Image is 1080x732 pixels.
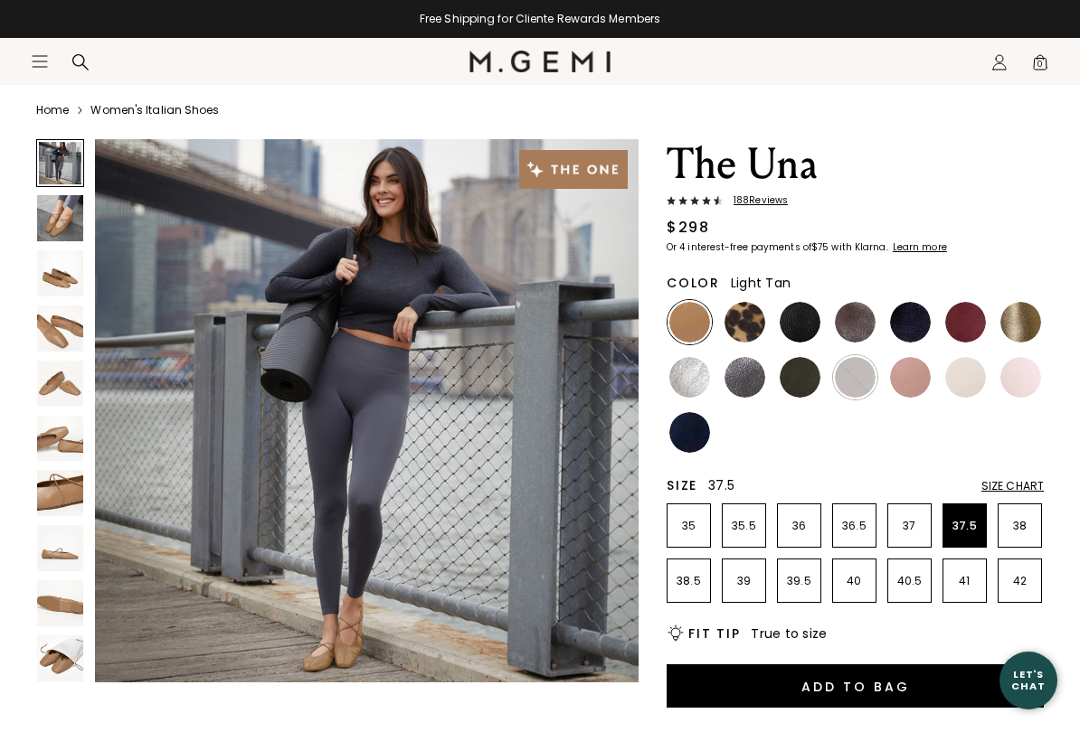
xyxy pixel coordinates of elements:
img: Gold [1000,302,1041,343]
span: 188 Review s [723,195,788,206]
p: 36.5 [833,519,876,533]
img: Light Tan [669,302,710,343]
h2: Size [667,478,697,493]
h2: Fit Tip [688,626,740,641]
a: Learn more [891,242,947,253]
klarna-placement-style-cta: Learn more [893,240,947,254]
klarna-placement-style-body: with Klarna [831,240,890,254]
klarna-placement-style-amount: $75 [811,240,829,254]
p: 40.5 [888,574,931,588]
span: 0 [1031,57,1049,75]
p: 35.5 [723,519,765,533]
p: 35 [668,519,710,533]
img: Midnight Blue [890,302,931,343]
img: Antique Rose [890,357,931,398]
h2: Color [667,276,720,290]
p: 38 [999,519,1041,533]
p: 36 [778,519,820,533]
span: 37.5 [708,476,734,494]
img: The Una [37,361,83,407]
p: 40 [833,574,876,588]
img: The Una [37,305,83,352]
div: Let's Chat [999,669,1057,691]
img: Ballerina Pink [1000,357,1041,398]
img: The Una [37,635,83,681]
button: Add to Bag [667,664,1044,708]
img: The Una [37,580,83,626]
button: Open site menu [31,52,49,70]
img: Silver [669,357,710,398]
img: Black [780,302,820,343]
p: 38.5 [668,574,710,588]
img: The One tag [519,150,628,189]
img: The Una [37,525,83,571]
img: Leopard Print [725,302,765,343]
img: Cocoa [835,302,876,343]
span: True to size [751,624,827,643]
img: Burgundy [945,302,986,343]
span: Light Tan [731,274,791,292]
p: 41 [943,574,986,588]
img: Ecru [945,357,986,398]
img: The Una [95,139,639,682]
img: Navy [669,412,710,453]
img: Chocolate [835,357,876,398]
p: 42 [999,574,1041,588]
p: 39.5 [778,574,820,588]
img: The Una [37,250,83,296]
p: 37.5 [943,519,986,533]
p: 39 [723,574,765,588]
img: The Una [37,470,83,516]
p: 37 [888,519,931,533]
img: The Una [37,195,83,241]
img: The Una [37,416,83,462]
klarna-placement-style-body: Or 4 interest-free payments of [667,240,811,254]
div: Size Chart [981,479,1044,493]
img: Military [780,357,820,398]
img: M.Gemi [469,51,611,72]
h1: The Una [667,139,1044,190]
div: $298 [667,217,709,239]
a: 188Reviews [667,195,1044,210]
img: Gunmetal [725,357,765,398]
